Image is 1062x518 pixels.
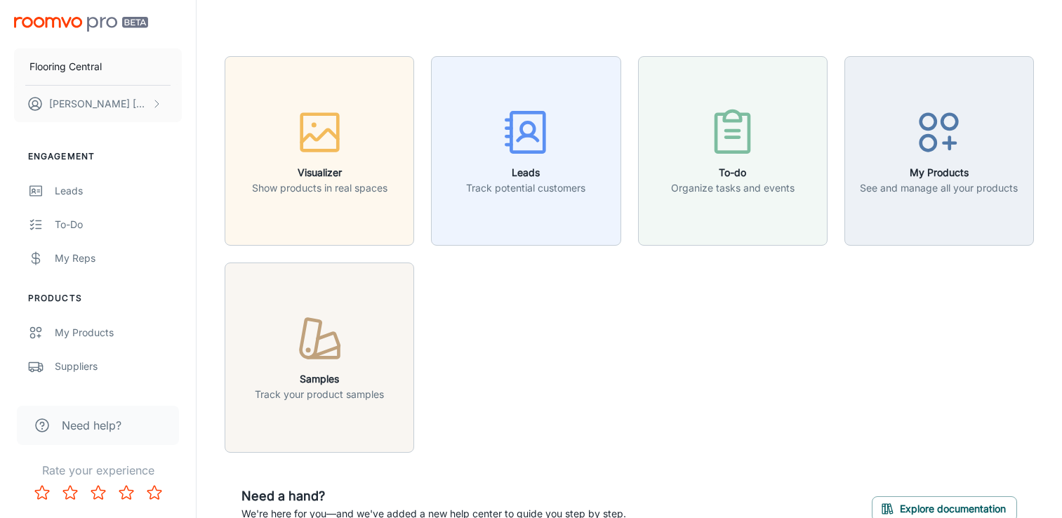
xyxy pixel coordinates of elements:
[860,165,1018,180] h6: My Products
[844,143,1034,157] a: My ProductsSee and manage all your products
[14,17,148,32] img: Roomvo PRO Beta
[62,417,121,434] span: Need help?
[671,165,795,180] h6: To-do
[112,479,140,507] button: Rate 4 star
[844,56,1034,246] button: My ProductsSee and manage all your products
[241,486,626,506] h6: Need a hand?
[671,180,795,196] p: Organize tasks and events
[255,371,384,387] h6: Samples
[29,59,102,74] p: Flooring Central
[14,48,182,85] button: Flooring Central
[255,387,384,402] p: Track your product samples
[28,479,56,507] button: Rate 1 star
[872,500,1017,514] a: Explore documentation
[55,325,182,340] div: My Products
[225,56,414,246] button: VisualizerShow products in real spaces
[252,180,387,196] p: Show products in real spaces
[56,479,84,507] button: Rate 2 star
[860,180,1018,196] p: See and manage all your products
[84,479,112,507] button: Rate 3 star
[431,143,620,157] a: LeadsTrack potential customers
[225,350,414,364] a: SamplesTrack your product samples
[140,479,168,507] button: Rate 5 star
[49,96,148,112] p: [PERSON_NAME] [PERSON_NAME]
[55,217,182,232] div: To-do
[638,56,828,246] button: To-doOrganize tasks and events
[638,143,828,157] a: To-doOrganize tasks and events
[11,462,185,479] p: Rate your experience
[431,56,620,246] button: LeadsTrack potential customers
[466,180,585,196] p: Track potential customers
[55,183,182,199] div: Leads
[14,86,182,122] button: [PERSON_NAME] [PERSON_NAME]
[225,263,414,452] button: SamplesTrack your product samples
[55,359,182,374] div: Suppliers
[252,165,387,180] h6: Visualizer
[55,251,182,266] div: My Reps
[466,165,585,180] h6: Leads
